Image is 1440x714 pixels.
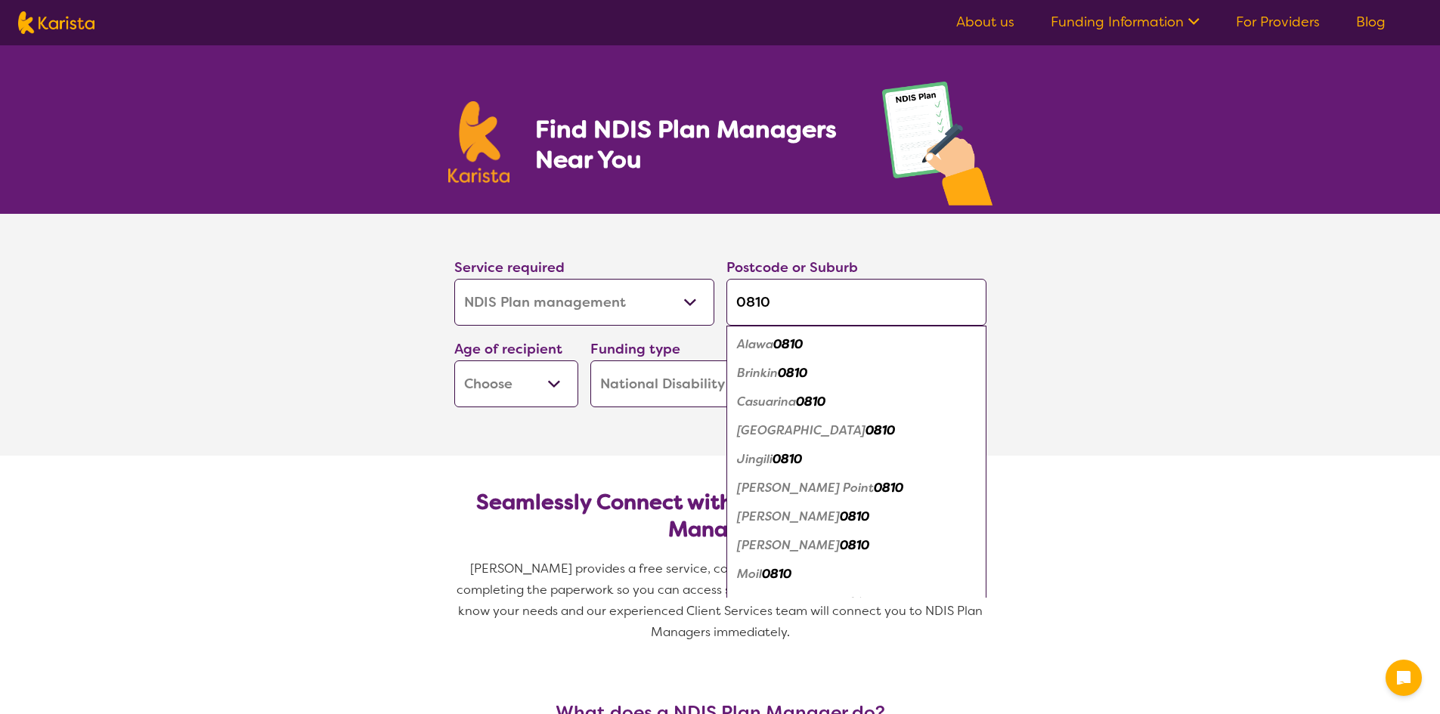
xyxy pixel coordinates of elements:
em: Casuarina [737,394,796,410]
img: Karista logo [448,101,510,183]
a: About us [956,13,1014,31]
a: For Providers [1236,13,1320,31]
em: [PERSON_NAME] Point [737,480,874,496]
em: [GEOGRAPHIC_DATA] [737,422,866,438]
em: Jingili [737,451,773,467]
em: 0810 [840,595,869,610]
em: [PERSON_NAME] [737,508,840,524]
div: Lee Point 0810 [734,474,979,502]
img: Karista logo [18,11,94,34]
div: Millner 0810 [734,531,979,560]
a: Blog [1356,13,1386,31]
em: [PERSON_NAME] [737,537,840,553]
em: Brinkin [737,365,778,381]
div: Brinkin 0810 [734,359,979,388]
div: Alawa 0810 [734,330,979,359]
em: 0810 [874,480,903,496]
span: [PERSON_NAME] provides a free service, connecting you to NDIS Plan Managers and completing the pa... [457,561,986,640]
div: Muirhead 0810 [734,589,979,617]
em: 0810 [866,422,895,438]
label: Postcode or Suburb [726,258,858,277]
label: Service required [454,258,565,277]
em: 0810 [840,537,869,553]
div: Jingili 0810 [734,445,979,474]
a: Funding Information [1051,13,1200,31]
em: Alawa [737,336,773,352]
h1: Find NDIS Plan Managers Near You [535,114,851,175]
div: Coconut Grove 0810 [734,416,979,445]
label: Funding type [590,340,680,358]
div: Casuarina 0810 [734,388,979,416]
em: 0810 [762,566,791,582]
em: 0810 [840,508,869,524]
em: [PERSON_NAME] [737,595,840,610]
label: Age of recipient [454,340,562,358]
h2: Seamlessly Connect with NDIS-Registered Plan Managers [466,489,974,543]
em: Moil [737,566,762,582]
div: Lyons 0810 [734,502,979,531]
em: 0810 [773,451,802,467]
em: 0810 [796,394,825,410]
div: Moil 0810 [734,560,979,589]
img: plan-management [882,82,993,214]
input: Type [726,279,986,326]
em: 0810 [773,336,803,352]
em: 0810 [778,365,807,381]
